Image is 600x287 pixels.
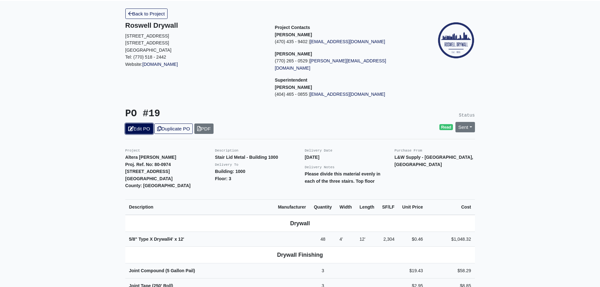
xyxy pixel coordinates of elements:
[275,25,310,30] span: Project Contacts
[439,124,453,130] span: Read
[310,199,336,215] th: Quantity
[125,39,266,47] p: [STREET_ADDRESS]
[336,199,356,215] th: Width
[427,232,475,247] td: $1,048.32
[125,47,266,54] p: [GEOGRAPHIC_DATA]
[215,149,238,152] small: Description
[215,169,245,174] strong: Building: 1000
[194,123,214,134] a: PDF
[340,237,343,242] span: 4'
[378,232,398,247] td: 2,304
[125,155,176,160] strong: Altera [PERSON_NAME]
[275,85,312,90] strong: [PERSON_NAME]
[125,199,274,215] th: Description
[129,237,184,242] strong: 5/8" Type X Drywall
[275,32,312,37] strong: [PERSON_NAME]
[305,171,380,184] strong: Please divide this material evenly in each of the three stairs. Top floor
[305,155,320,160] strong: [DATE]
[305,165,335,169] small: Delivery Notes
[275,51,312,56] strong: [PERSON_NAME]
[305,149,333,152] small: Delivery Date
[427,263,475,278] td: $58.29
[178,237,184,242] span: 12'
[275,58,386,71] a: [PERSON_NAME][EMAIL_ADDRESS][DOMAIN_NAME]
[395,149,422,152] small: Purchase From
[125,21,266,30] h5: Roswell Drywall
[142,62,178,67] a: [DOMAIN_NAME]
[290,220,310,227] b: Drywall
[398,199,426,215] th: Unit Price
[310,92,385,97] a: [EMAIL_ADDRESS][DOMAIN_NAME]
[125,123,153,134] a: Edit PO
[275,77,307,83] span: Superintendent
[125,183,191,188] strong: County: [GEOGRAPHIC_DATA]
[398,263,426,278] td: $19.43
[395,154,475,168] p: L&W Supply - [GEOGRAPHIC_DATA], [GEOGRAPHIC_DATA]
[125,176,173,181] strong: [GEOGRAPHIC_DATA]
[310,39,385,44] a: [EMAIL_ADDRESS][DOMAIN_NAME]
[129,268,195,273] strong: Joint Compound (5 Gallon Pail)
[125,32,266,40] p: [STREET_ADDRESS]
[277,252,323,258] b: Drywall Finishing
[459,113,475,118] small: Status
[125,162,171,167] strong: Proj. Ref. No: 80-0974
[310,263,336,278] td: 3
[275,38,415,45] p: (470) 435 - 9402 |
[359,237,365,242] span: 12'
[427,199,475,215] th: Cost
[215,155,278,160] strong: Stair Lid Metal - Building 1000
[455,122,475,132] a: Sent
[215,163,238,167] small: Delivery To
[125,149,140,152] small: Project
[378,199,398,215] th: SF/LF
[125,9,168,19] a: Back to Project
[125,54,266,61] p: Tel: (770) 518 - 2442
[125,169,170,174] strong: [STREET_ADDRESS]
[274,199,310,215] th: Manufacturer
[174,237,177,242] span: x
[215,176,231,181] strong: Floor: 3
[275,91,415,98] p: (404) 465 - 0855 |
[356,199,378,215] th: Length
[275,57,415,72] p: (770) 265 - 0529 |
[170,237,173,242] span: 4'
[125,108,295,120] h3: PO #19
[310,232,336,247] td: 48
[125,21,266,68] div: Website:
[154,123,193,134] a: Duplicate PO
[398,232,426,247] td: $0.46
